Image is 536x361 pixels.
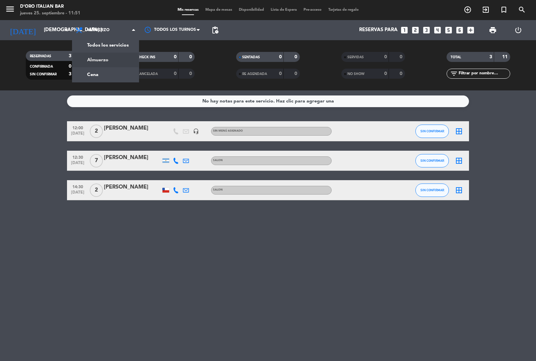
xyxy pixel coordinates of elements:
div: [PERSON_NAME] [104,124,161,133]
div: jueves 25. septiembre - 11:51 [20,10,80,17]
strong: 11 [502,55,509,59]
strong: 0 [294,55,298,59]
strong: 0 [174,71,177,76]
div: [PERSON_NAME] [104,183,161,192]
button: menu [5,4,15,16]
span: CANCELADA [137,72,158,76]
span: SIN CONFIRMAR [30,73,57,76]
strong: 0 [400,55,404,59]
i: menu [5,4,15,14]
a: Cena [72,67,139,82]
i: border_all [455,157,463,165]
span: SENTADAS [242,56,260,59]
span: 14:30 [69,183,86,190]
strong: 0 [189,71,193,76]
a: Almuerzo [72,53,139,67]
i: looks_3 [422,26,431,34]
span: [DATE] [69,190,86,198]
span: [DATE] [69,161,86,168]
i: looks_6 [455,26,464,34]
button: SIN CONFIRMAR [415,184,449,197]
span: CHECK INS [137,56,155,59]
span: 12:00 [69,124,86,131]
span: SIN CONFIRMAR [420,188,444,192]
i: power_settings_new [514,26,522,34]
strong: 0 [69,64,71,69]
span: Tarjetas de regalo [325,8,362,12]
span: Lista de Espera [267,8,300,12]
span: Mis reservas [174,8,202,12]
i: looks_two [411,26,420,34]
span: print [489,26,497,34]
span: Pre-acceso [300,8,325,12]
i: [DATE] [5,23,41,38]
i: turned_in_not [500,6,508,14]
span: Almuerzo [86,28,110,32]
span: SALON [213,159,223,162]
span: [DATE] [69,131,86,139]
i: border_all [455,186,463,194]
strong: 0 [189,55,193,59]
span: SERVIDAS [347,56,364,59]
div: [PERSON_NAME] [104,153,161,162]
span: RE AGENDADA [242,72,267,76]
i: add_box [466,26,475,34]
div: D'oro Italian Bar [20,3,80,10]
a: Todos los servicios [72,38,139,53]
strong: 0 [279,71,282,76]
span: Disponibilidad [236,8,267,12]
div: No hay notas para este servicio. Haz clic para agregar una [202,97,334,105]
button: SIN CONFIRMAR [415,125,449,138]
span: CONFIRMADA [30,65,53,68]
strong: 3 [489,55,492,59]
span: RESERVADAS [30,55,51,58]
strong: 0 [384,55,387,59]
span: Mapa de mesas [202,8,236,12]
div: LOG OUT [506,20,531,40]
span: Sin menú asignado [213,130,243,132]
i: headset_mic [193,128,199,134]
i: add_circle_outline [464,6,472,14]
span: SALON [213,189,223,191]
strong: 0 [384,71,387,76]
i: looks_one [400,26,409,34]
strong: 0 [400,71,404,76]
button: SIN CONFIRMAR [415,154,449,167]
strong: 0 [294,71,298,76]
strong: 3 [69,72,71,76]
i: looks_5 [444,26,453,34]
span: 2 [90,184,103,197]
strong: 0 [279,55,282,59]
i: looks_4 [433,26,442,34]
span: Reservas para [359,27,398,33]
strong: 3 [69,54,71,58]
span: 12:30 [69,153,86,161]
span: SIN CONFIRMAR [420,129,444,133]
input: Filtrar por nombre... [458,70,510,77]
span: 7 [90,154,103,167]
span: 2 [90,125,103,138]
span: NO SHOW [347,72,364,76]
strong: 0 [174,55,177,59]
i: exit_to_app [482,6,490,14]
i: arrow_drop_down [62,26,70,34]
span: pending_actions [211,26,219,34]
i: filter_list [450,70,458,78]
i: search [518,6,526,14]
span: SIN CONFIRMAR [420,159,444,162]
i: border_all [455,127,463,135]
span: TOTAL [451,56,461,59]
